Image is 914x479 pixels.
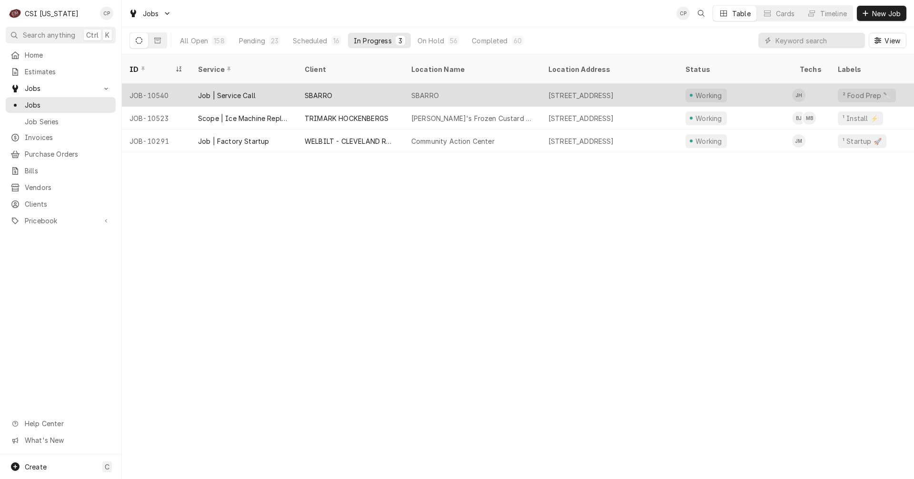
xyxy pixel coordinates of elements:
a: Estimates [6,64,116,80]
button: New Job [857,6,906,21]
a: Jobs [6,97,116,113]
a: Go to Pricebook [6,213,116,229]
span: Jobs [143,9,159,19]
button: Search anythingCtrlK [6,27,116,43]
a: Invoices [6,130,116,145]
div: 56 [450,36,457,46]
div: Working [694,136,723,146]
div: WELBILT - CLEVELAND RANGE [305,136,396,146]
div: SBARRO [305,90,332,100]
span: New Job [870,9,903,19]
div: Service [198,64,288,74]
div: Working [694,113,723,123]
div: JOB-10540 [122,84,190,107]
span: Help Center [25,419,110,429]
div: Working [694,90,723,100]
a: Bills [6,163,116,179]
div: Craig Pierce's Avatar [676,7,690,20]
a: Vendors [6,180,116,195]
span: Purchase Orders [25,149,111,159]
div: C [9,7,22,20]
div: CSI Kentucky's Avatar [9,7,22,20]
div: Matt Brewington's Avatar [803,111,816,125]
span: Search anything [23,30,75,40]
span: C [105,462,109,472]
a: Go to What's New [6,432,116,448]
div: 60 [514,36,522,46]
div: Job | Service Call [198,90,256,100]
div: JOB-10291 [122,130,190,152]
div: Location Name [411,64,531,74]
div: Scheduled [293,36,327,46]
div: JM [792,134,805,148]
div: JH [792,89,805,102]
span: Vendors [25,182,111,192]
a: Go to Help Center [6,416,116,431]
div: SBARRO [411,90,439,100]
span: Home [25,50,111,60]
div: All Open [180,36,208,46]
div: Jeff Hartley's Avatar [792,89,805,102]
div: ¹ Startup 🚀 [842,136,883,146]
a: Home [6,47,116,63]
a: Purchase Orders [6,146,116,162]
div: [PERSON_NAME]'s Frozen Custard and Steakburgers [411,113,533,123]
div: Cards [776,9,795,19]
span: Clients [25,199,111,209]
span: Estimates [25,67,111,77]
div: 158 [214,36,224,46]
div: [STREET_ADDRESS] [548,113,614,123]
span: Ctrl [86,30,99,40]
div: 3 [397,36,403,46]
div: ID [129,64,173,74]
div: Location Address [548,64,668,74]
div: CP [100,7,113,20]
a: Go to Jobs [125,6,175,21]
div: ² Food Prep 🔪 [842,90,892,100]
div: Job | Factory Startup [198,136,269,146]
span: Create [25,463,47,471]
div: TRIMARK HOCKENBERGS [305,113,388,123]
button: Open search [694,6,709,21]
span: What's New [25,435,110,445]
span: Jobs [25,100,111,110]
input: Keyword search [775,33,860,48]
div: [STREET_ADDRESS] [548,90,614,100]
div: Table [732,9,751,19]
div: In Progress [354,36,392,46]
span: Pricebook [25,216,97,226]
div: On Hold [417,36,444,46]
div: BJ [792,111,805,125]
span: Bills [25,166,111,176]
span: K [105,30,109,40]
div: Craig Pierce's Avatar [100,7,113,20]
div: Community Action Center [411,136,495,146]
div: [STREET_ADDRESS] [548,136,614,146]
a: Clients [6,196,116,212]
div: Status [685,64,783,74]
div: ¹ Install ⚡️ [842,113,879,123]
div: Scope | Ice Machine Replacement [198,113,289,123]
div: CP [676,7,690,20]
span: Jobs [25,83,97,93]
div: Completed [472,36,507,46]
div: 16 [333,36,339,46]
div: Timeline [820,9,847,19]
div: Bryant Jolley's Avatar [792,111,805,125]
button: View [869,33,906,48]
div: MB [803,111,816,125]
div: CSI [US_STATE] [25,9,79,19]
div: 23 [271,36,278,46]
span: View [883,36,902,46]
div: Client [305,64,394,74]
span: Invoices [25,132,111,142]
div: Techs [800,64,823,74]
div: Jay Maiden's Avatar [792,134,805,148]
div: JOB-10523 [122,107,190,130]
div: Pending [239,36,265,46]
span: Job Series [25,117,111,127]
a: Go to Jobs [6,80,116,96]
a: Job Series [6,114,116,130]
